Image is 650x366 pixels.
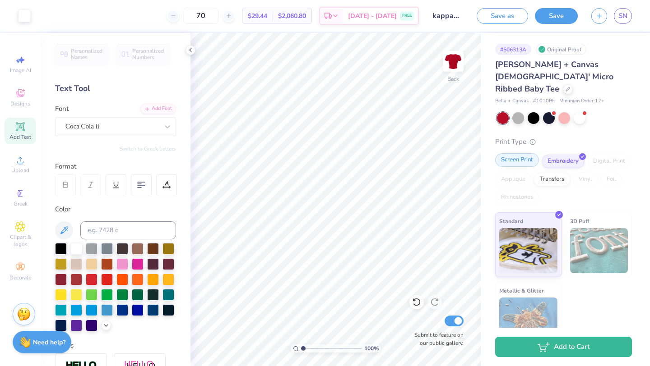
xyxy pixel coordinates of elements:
div: Digital Print [587,155,631,168]
div: Embroidery [542,155,585,168]
div: Print Type [495,137,632,147]
span: Minimum Order: 12 + [559,97,604,105]
button: Add to Cart [495,337,632,357]
span: Designs [10,100,30,107]
label: Submit to feature on our public gallery. [409,331,464,347]
div: Format [55,161,177,172]
div: Rhinestones [495,191,539,204]
div: Add Font [140,104,176,114]
span: Metallic & Glitter [499,286,544,295]
span: Image AI [10,67,31,74]
span: Clipart & logos [5,233,36,248]
span: Upload [11,167,29,174]
div: Screen Print [495,153,539,167]
div: Original Proof [536,44,586,55]
img: 3D Puff [570,228,628,273]
span: $29.44 [248,11,267,21]
button: Save as [477,8,528,24]
span: Personalized Names [71,48,103,60]
label: Font [55,104,69,114]
div: Color [55,204,176,215]
input: Untitled Design [426,7,470,25]
span: Standard [499,216,523,226]
span: Bella + Canvas [495,97,529,105]
span: $2,060.80 [278,11,306,21]
strong: Need help? [33,338,65,347]
span: Decorate [9,274,31,281]
span: [PERSON_NAME] + Canvas [DEMOGRAPHIC_DATA]' Micro Ribbed Baby Tee [495,59,613,94]
input: e.g. 7428 c [80,221,176,239]
div: Styles [55,340,176,351]
span: SN [618,11,627,21]
img: Standard [499,228,557,273]
span: Greek [14,200,28,207]
div: Applique [495,173,531,186]
span: # 1010BE [533,97,555,105]
div: Transfers [534,173,570,186]
div: # 506313A [495,44,531,55]
div: Foil [601,173,622,186]
img: Metallic & Glitter [499,297,557,343]
span: Add Text [9,133,31,141]
div: Back [447,75,459,83]
span: Personalized Numbers [132,48,164,60]
span: FREE [402,13,412,19]
a: SN [614,8,632,24]
input: – – [183,8,218,24]
span: 3D Puff [570,216,589,226]
button: Save [535,8,578,24]
img: Back [444,52,462,70]
span: 100 % [364,344,379,352]
div: Text Tool [55,82,176,95]
div: Vinyl [573,173,598,186]
span: [DATE] - [DATE] [348,11,397,21]
button: Switch to Greek Letters [120,145,176,152]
